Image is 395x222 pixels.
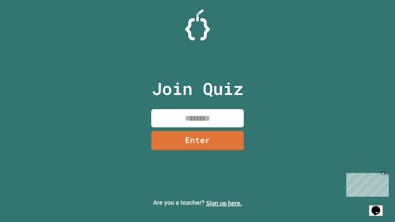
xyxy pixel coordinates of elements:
img: Logo.svg [185,9,210,40]
p: Join Quiz [152,76,243,101]
p: Are you a teacher? [5,198,390,208]
a: Enter [151,131,244,150]
iframe: chat widget [369,197,389,216]
iframe: chat widget [344,171,389,197]
div: Chat with us now!Close [2,2,43,39]
a: Sign up here. [206,199,242,207]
